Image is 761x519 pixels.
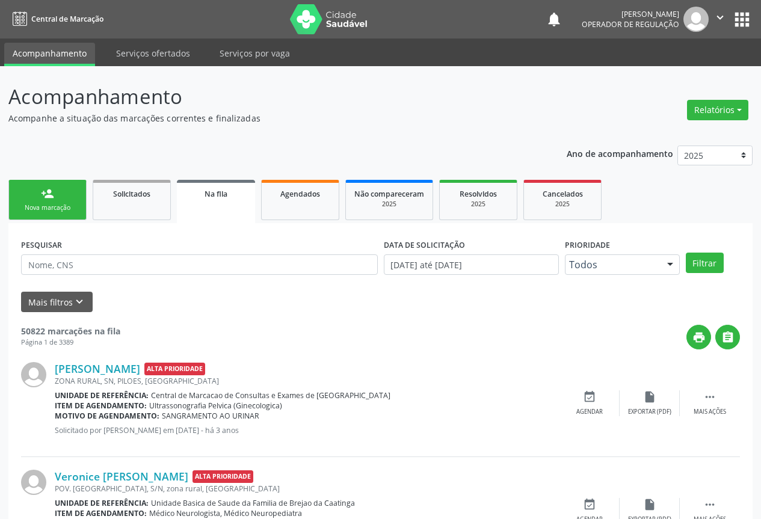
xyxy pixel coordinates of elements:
[384,254,559,275] input: Selecione um intervalo
[715,325,740,349] button: 
[280,189,320,199] span: Agendados
[17,203,78,212] div: Nova marcação
[8,9,103,29] a: Central de Marcação
[582,19,679,29] span: Operador de regulação
[55,390,149,401] b: Unidade de referência:
[567,146,673,161] p: Ano de acompanhamento
[55,401,147,411] b: Item de agendamento:
[8,82,529,112] p: Acompanhamento
[703,498,716,511] i: 
[643,498,656,511] i: insert_drive_file
[576,408,603,416] div: Agendar
[108,43,199,64] a: Serviços ofertados
[55,470,188,483] a: Veronice [PERSON_NAME]
[543,189,583,199] span: Cancelados
[151,498,355,508] span: Unidade Basica de Saude da Familia de Brejao da Caatinga
[21,362,46,387] img: img
[21,337,120,348] div: Página 1 de 3389
[205,189,227,199] span: Na fila
[354,200,424,209] div: 2025
[55,425,559,435] p: Solicitado por [PERSON_NAME] em [DATE] - há 3 anos
[546,11,562,28] button: notifications
[144,363,205,375] span: Alta Prioridade
[686,253,724,273] button: Filtrar
[149,508,302,518] span: Médico Neurologista, Médico Neuropediatra
[151,390,390,401] span: Central de Marcacao de Consultas e Exames de [GEOGRAPHIC_DATA]
[692,331,706,344] i: print
[21,236,62,254] label: PESQUISAR
[582,9,679,19] div: [PERSON_NAME]
[8,112,529,124] p: Acompanhe a situação das marcações correntes e finalizadas
[643,390,656,404] i: insert_drive_file
[55,411,159,421] b: Motivo de agendamento:
[460,189,497,199] span: Resolvidos
[21,470,46,495] img: img
[73,295,86,309] i: keyboard_arrow_down
[149,401,282,411] span: Ultrassonografia Pelvica (Ginecologica)
[193,470,253,483] span: Alta Prioridade
[31,14,103,24] span: Central de Marcação
[21,325,120,337] strong: 50822 marcações na fila
[21,254,378,275] input: Nome, CNS
[721,331,735,344] i: 
[448,200,508,209] div: 2025
[628,408,671,416] div: Exportar (PDF)
[569,259,655,271] span: Todos
[583,498,596,511] i: event_available
[354,189,424,199] span: Não compareceram
[384,236,465,254] label: DATA DE SOLICITAÇÃO
[565,236,610,254] label: Prioridade
[713,11,727,24] i: 
[583,390,596,404] i: event_available
[162,411,259,421] span: SANGRAMENTO AO URINAR
[683,7,709,32] img: img
[532,200,593,209] div: 2025
[55,508,147,518] b: Item de agendamento:
[709,7,732,32] button: 
[55,484,559,494] div: POV. [GEOGRAPHIC_DATA], S/N, zona rural, [GEOGRAPHIC_DATA]
[55,498,149,508] b: Unidade de referência:
[21,292,93,313] button: Mais filtroskeyboard_arrow_down
[55,376,559,386] div: ZONA RURAL, SN, PILOES, [GEOGRAPHIC_DATA]
[41,187,54,200] div: person_add
[703,390,716,404] i: 
[694,408,726,416] div: Mais ações
[211,43,298,64] a: Serviços por vaga
[113,189,150,199] span: Solicitados
[732,9,753,30] button: apps
[686,325,711,349] button: print
[55,362,140,375] a: [PERSON_NAME]
[4,43,95,66] a: Acompanhamento
[687,100,748,120] button: Relatórios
